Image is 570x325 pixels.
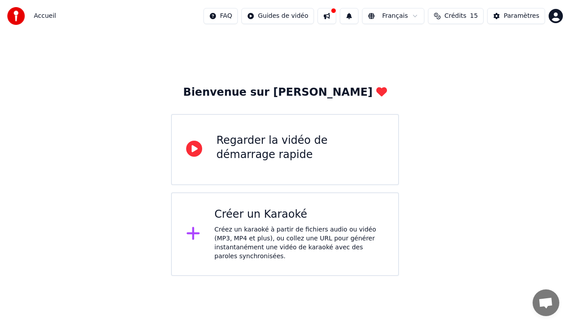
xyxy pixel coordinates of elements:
div: Créez un karaoké à partir de fichiers audio ou vidéo (MP3, MP4 et plus), ou collez une URL pour g... [215,225,384,261]
div: Bienvenue sur [PERSON_NAME] [183,85,387,100]
span: 15 [470,12,478,20]
span: Accueil [34,12,56,20]
button: Paramètres [487,8,545,24]
a: Ouvrir le chat [533,289,559,316]
button: Crédits15 [428,8,484,24]
div: Regarder la vidéo de démarrage rapide [216,134,384,162]
div: Paramètres [504,12,539,20]
span: Crédits [444,12,466,20]
div: Créer un Karaoké [215,207,384,222]
button: Guides de vidéo [241,8,314,24]
img: youka [7,7,25,25]
nav: breadcrumb [34,12,56,20]
button: FAQ [204,8,238,24]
